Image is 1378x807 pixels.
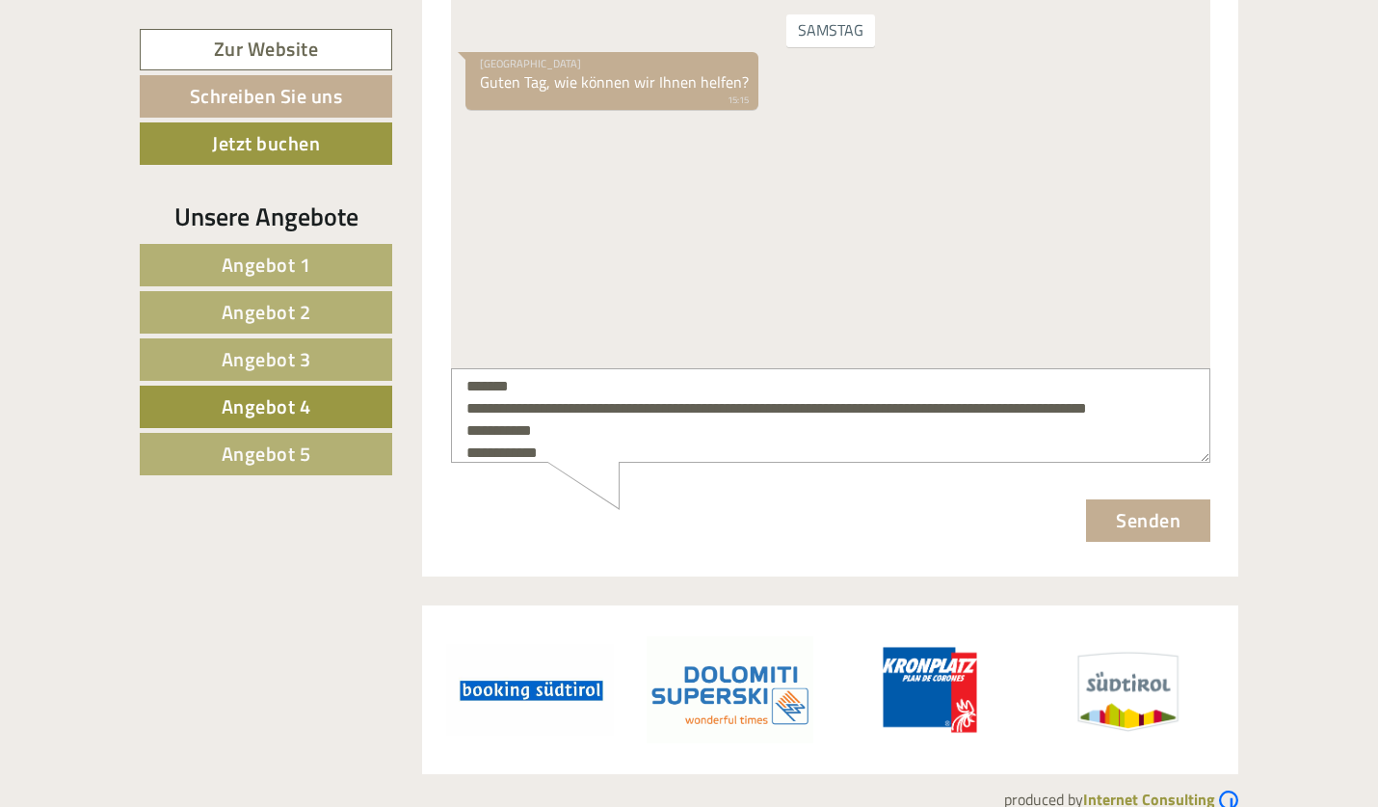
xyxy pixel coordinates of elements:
[635,499,759,542] button: Senden
[140,29,392,70] a: Zur Website
[29,56,298,71] div: [GEOGRAPHIC_DATA]
[222,297,311,327] span: Angebot 2
[140,75,392,118] a: Schreiben Sie uns
[222,439,311,469] span: Angebot 5
[335,14,424,47] div: Samstag
[140,122,392,165] a: Jetzt buchen
[222,250,311,280] span: Angebot 1
[29,94,298,107] small: 15:15
[222,344,311,374] span: Angebot 3
[14,52,307,111] div: Guten Tag, wie können wir Ihnen helfen?
[222,391,311,421] span: Angebot 4
[140,199,392,234] div: Unsere Angebote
